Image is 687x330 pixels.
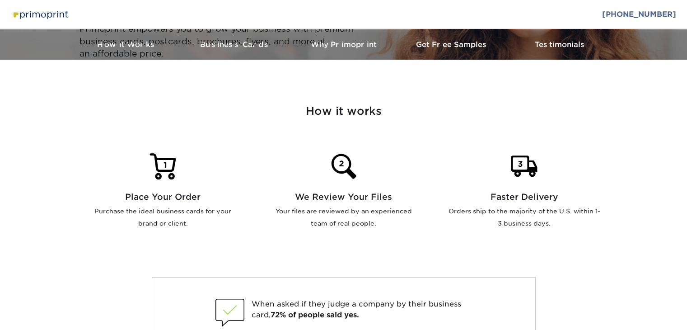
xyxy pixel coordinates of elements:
a: Testimonials [506,29,615,60]
p: Primoprint empowers you to grow your business with premium business cards, postcards, brochures, ... [79,22,389,60]
img: Step 3 [511,156,537,177]
p: Orders ship to the majority of the U.S. within 1-3 business days. [441,205,608,230]
h3: Place Your Order [79,192,247,202]
img: Step 2 [331,154,356,179]
h3: We Review Your Files [260,192,427,202]
h3: How it Works [73,40,181,49]
img: Step 1 [150,153,176,180]
a: Get Free Samples [398,29,506,60]
h3: Get Free Samples [398,40,506,49]
a: How it Works [73,29,181,60]
p: Your files are reviewed by an experienced team of real people. [260,205,427,230]
a: [PHONE_NUMBER] [602,10,676,19]
img: Primoprint [11,8,70,21]
h1: How it works [79,103,608,119]
p: Purchase the ideal business cards for your brand or client. [79,205,247,230]
h3: Faster Delivery [441,192,608,202]
h3: Testimonials [506,40,615,49]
